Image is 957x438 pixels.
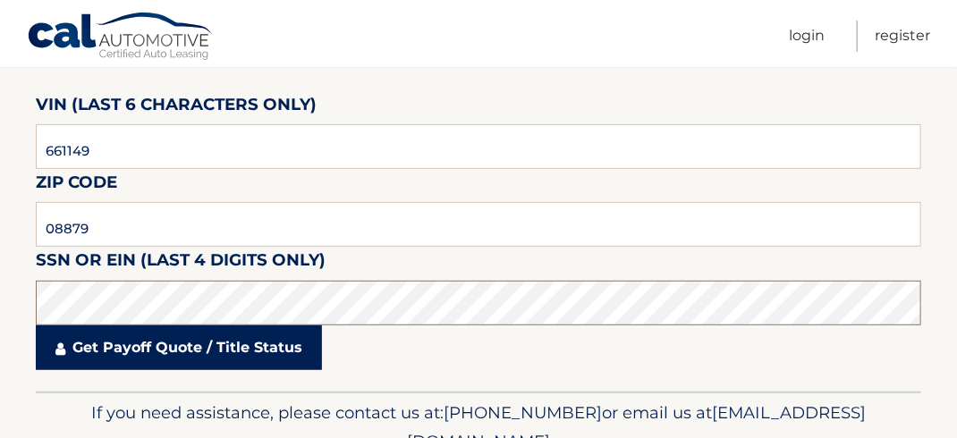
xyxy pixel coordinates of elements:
label: Zip Code [36,169,117,202]
a: Get Payoff Quote / Title Status [36,325,322,370]
a: Login [789,21,825,52]
span: [PHONE_NUMBER] [444,402,602,423]
a: Register [875,21,930,52]
label: SSN or EIN (last 4 digits only) [36,247,326,280]
a: Cal Automotive [27,12,215,63]
label: VIN (last 6 characters only) [36,91,317,124]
